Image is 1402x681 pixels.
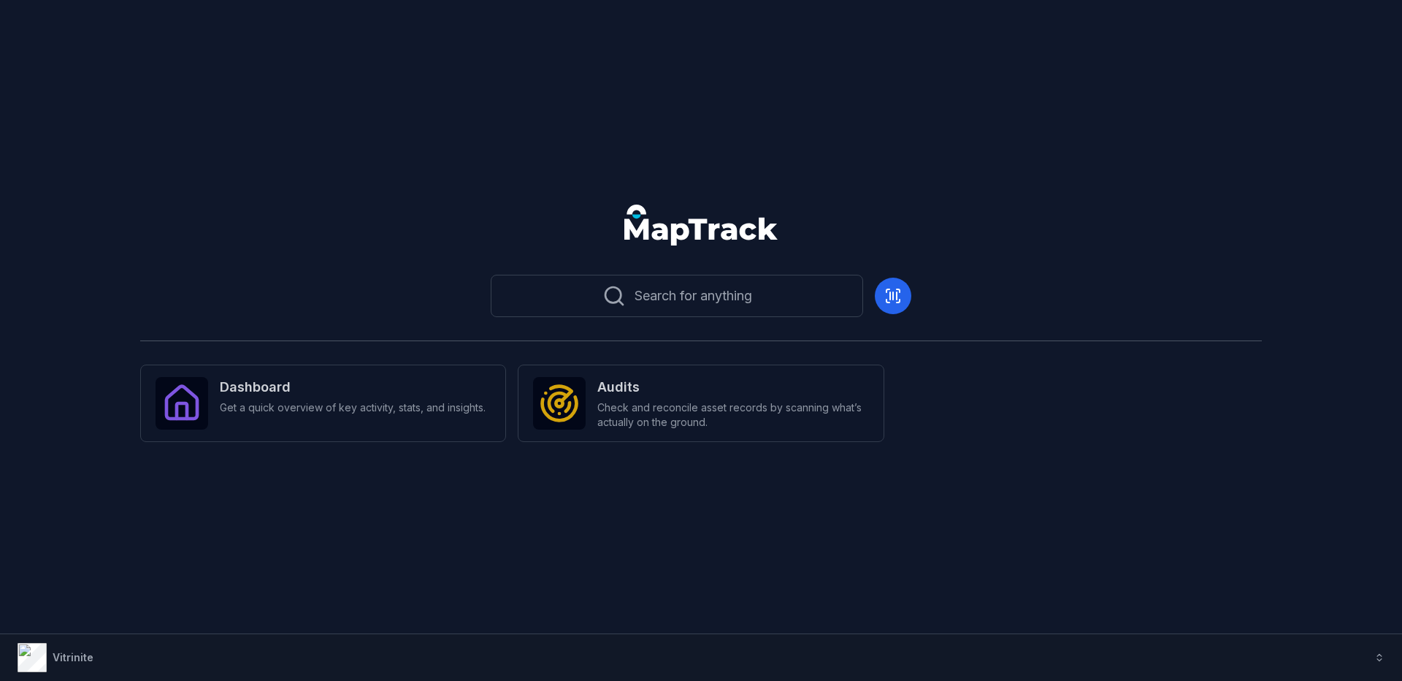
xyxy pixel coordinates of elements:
[597,377,868,397] strong: Audits
[140,365,506,442] a: DashboardGet a quick overview of key activity, stats, and insights.
[635,286,752,306] span: Search for anything
[220,377,486,397] strong: Dashboard
[53,651,93,663] strong: Vitrinite
[220,400,486,415] span: Get a quick overview of key activity, stats, and insights.
[491,275,863,317] button: Search for anything
[601,205,801,246] nav: Global
[518,365,884,442] a: AuditsCheck and reconcile asset records by scanning what’s actually on the ground.
[597,400,868,430] span: Check and reconcile asset records by scanning what’s actually on the ground.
